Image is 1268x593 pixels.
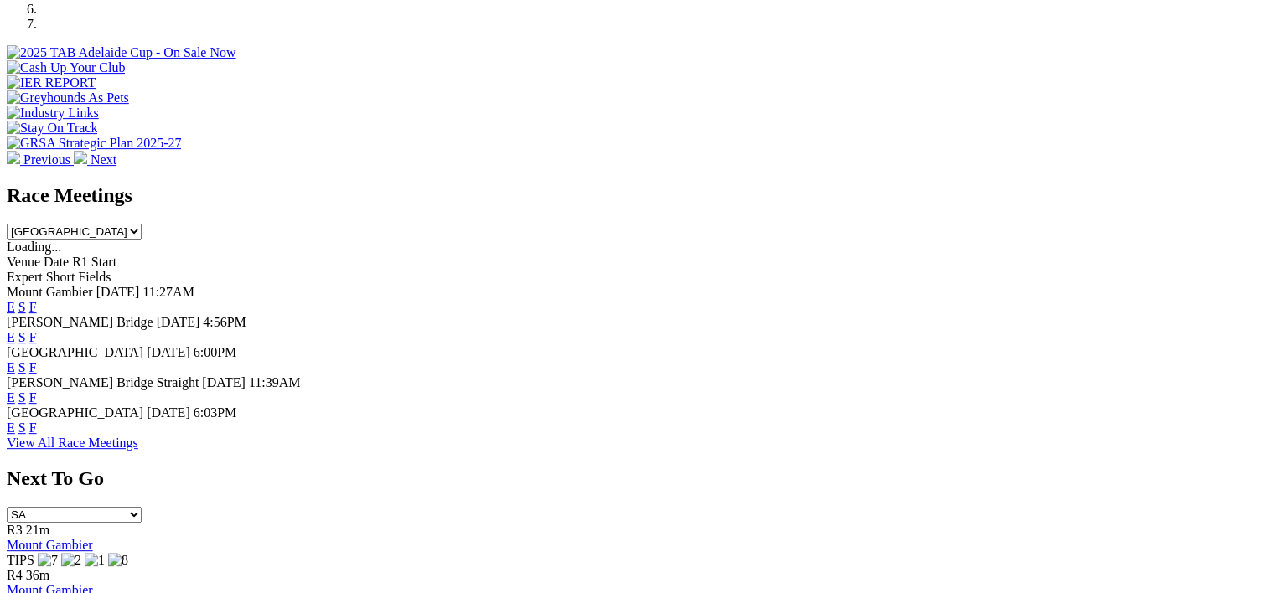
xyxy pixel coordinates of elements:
[26,568,49,582] span: 36m
[29,300,37,314] a: F
[7,436,138,450] a: View All Race Meetings
[91,152,116,167] span: Next
[29,330,37,344] a: F
[7,330,15,344] a: E
[29,360,37,374] a: F
[7,345,143,359] span: [GEOGRAPHIC_DATA]
[7,45,236,60] img: 2025 TAB Adelaide Cup - On Sale Now
[7,136,181,151] img: GRSA Strategic Plan 2025-27
[202,375,246,389] span: [DATE]
[7,375,199,389] span: [PERSON_NAME] Bridge Straight
[7,151,20,164] img: chevron-left-pager-white.svg
[203,315,246,329] span: 4:56PM
[74,151,87,164] img: chevron-right-pager-white.svg
[7,60,125,75] img: Cash Up Your Club
[194,405,237,420] span: 6:03PM
[23,152,70,167] span: Previous
[7,538,93,552] a: Mount Gambier
[61,553,81,568] img: 2
[18,390,26,405] a: S
[7,523,23,537] span: R3
[7,285,93,299] span: Mount Gambier
[7,106,99,121] img: Industry Links
[7,390,15,405] a: E
[7,270,43,284] span: Expert
[18,330,26,344] a: S
[29,390,37,405] a: F
[147,345,190,359] span: [DATE]
[157,315,200,329] span: [DATE]
[7,420,15,435] a: E
[108,553,128,568] img: 8
[74,152,116,167] a: Next
[46,270,75,284] span: Short
[7,360,15,374] a: E
[26,523,49,537] span: 21m
[7,315,153,329] span: [PERSON_NAME] Bridge
[38,553,58,568] img: 7
[7,121,97,136] img: Stay On Track
[7,255,40,269] span: Venue
[29,420,37,435] a: F
[85,553,105,568] img: 1
[7,152,74,167] a: Previous
[7,184,1261,207] h2: Race Meetings
[194,345,237,359] span: 6:00PM
[249,375,301,389] span: 11:39AM
[96,285,140,299] span: [DATE]
[18,420,26,435] a: S
[7,568,23,582] span: R4
[7,467,1261,490] h2: Next To Go
[7,240,61,254] span: Loading...
[7,553,34,567] span: TIPS
[72,255,116,269] span: R1 Start
[147,405,190,420] span: [DATE]
[44,255,69,269] span: Date
[7,300,15,314] a: E
[142,285,194,299] span: 11:27AM
[18,360,26,374] a: S
[18,300,26,314] a: S
[7,75,96,90] img: IER REPORT
[7,405,143,420] span: [GEOGRAPHIC_DATA]
[7,90,129,106] img: Greyhounds As Pets
[78,270,111,284] span: Fields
